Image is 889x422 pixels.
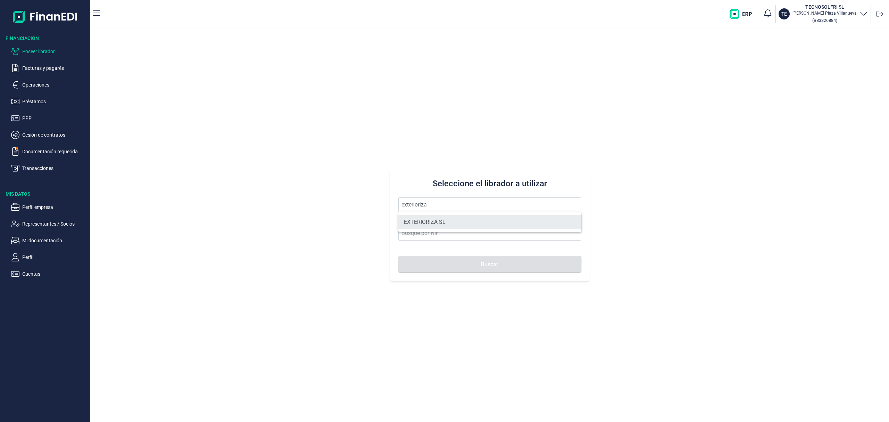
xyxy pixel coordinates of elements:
p: TE [781,10,787,17]
input: Seleccione la razón social [398,197,581,212]
button: Mi documentación [11,236,88,245]
p: Cuentas [22,270,88,278]
button: Transacciones [11,164,88,172]
p: Perfil [22,253,88,261]
h3: Seleccione el librador a utilizar [398,178,581,189]
button: Buscar [398,256,581,273]
small: Copiar cif [812,18,837,23]
img: erp [730,9,757,19]
p: Cesión de contratos [22,131,88,139]
button: PPP [11,114,88,122]
button: Perfil [11,253,88,261]
p: PPP [22,114,88,122]
p: Operaciones [22,81,88,89]
button: Cesión de contratos [11,131,88,139]
h3: TECNOSOLFRI SL [792,3,857,10]
p: [PERSON_NAME] Plaza Villanueva [792,10,857,16]
button: Operaciones [11,81,88,89]
p: Documentación requerida [22,147,88,156]
li: EXTERIORIZA SL [398,215,581,229]
p: Mi documentación [22,236,88,245]
button: Facturas y pagarés [11,64,88,72]
p: Transacciones [22,164,88,172]
input: Busque por NIF [398,226,581,241]
button: Poseer librador [11,47,88,56]
button: Perfil empresa [11,203,88,211]
button: Préstamos [11,97,88,106]
span: Buscar [481,262,498,267]
button: Representantes / Socios [11,220,88,228]
p: Préstamos [22,97,88,106]
p: Poseer librador [22,47,88,56]
p: Facturas y pagarés [22,64,88,72]
p: Representantes / Socios [22,220,88,228]
button: Cuentas [11,270,88,278]
button: Documentación requerida [11,147,88,156]
button: TETECNOSOLFRI SL[PERSON_NAME] Plaza Villanueva(B83326884) [779,3,868,24]
img: Logo de aplicación [13,6,78,28]
p: Perfil empresa [22,203,88,211]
